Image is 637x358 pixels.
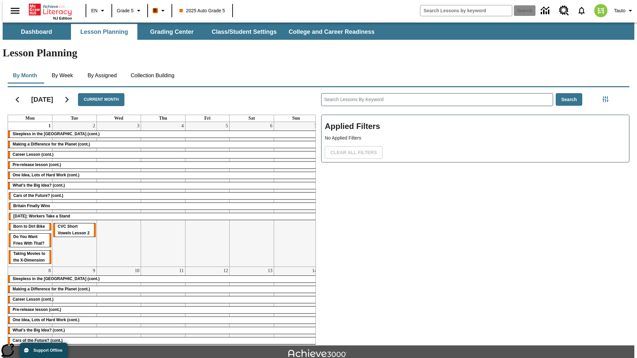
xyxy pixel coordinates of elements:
[8,267,52,347] td: September 8, 2025
[611,5,637,17] button: Profile/Settings
[573,2,590,19] a: Notifications
[8,276,318,282] div: Sleepless in the Animal Kingdom (cont.)
[13,297,53,302] span: Career Lesson (cont.)
[8,172,318,179] div: One Idea, Lots of Hard Work (cont.)
[321,93,553,106] input: Search Lessons By Keyword
[9,251,51,264] div: Taking Movies to the X-Dimension
[158,115,169,122] a: Thursday
[141,267,185,347] td: September 11, 2025
[13,338,63,343] span: Cars of the Future? (cont.)
[8,286,318,293] div: Making a Difference for the Planet (cont.)
[599,92,612,106] button: Filters Side menu
[9,223,51,230] div: Born to Dirt Bike
[91,7,98,14] span: EN
[180,122,185,130] a: September 4, 2025
[325,118,626,135] h2: Applied Filters
[13,183,65,188] span: What's the Big Idea? (cont.)
[222,267,229,275] a: September 12, 2025
[13,173,79,177] span: One Idea, Lots of Hard Work (cont.)
[46,68,79,84] button: By Week
[47,267,52,275] a: September 8, 2025
[24,115,36,122] a: Monday
[266,267,274,275] a: September 13, 2025
[8,131,318,138] div: Sleepless in the Animal Kingdom (cont.)
[13,204,50,208] span: Britain Finally Wins
[291,115,301,122] a: Sunday
[8,162,318,168] div: Pre-release lesson (cont.)
[3,23,634,40] div: SubNavbar
[2,85,316,345] div: Calendar
[8,327,318,334] div: What's the Big Idea? (cont.)
[13,234,44,246] span: Do You Want Fries With That?
[78,93,124,106] button: Current Month
[420,5,512,16] input: search field
[31,95,53,103] h2: [DATE]
[82,68,122,84] button: By Assigned
[8,307,318,313] div: Pre-release lesson (cont.)
[113,115,124,122] a: Wednesday
[69,115,79,122] a: Tuesday
[13,251,45,263] span: Taking Movies to the X-Dimension
[34,348,62,353] span: Support Offline
[203,115,212,122] a: Friday
[274,122,318,267] td: September 7, 2025
[5,1,25,21] button: Open side menu
[13,214,70,218] span: Labor Day: Workers Take a Stand
[114,5,145,17] button: Grade: Grade 5, Select a grade
[3,47,634,59] h1: Lesson Planning
[179,7,225,14] span: 2025 Auto Grade 5
[556,93,583,106] button: Search
[53,16,72,20] span: NJ Edition
[9,193,318,199] div: Cars of the Future? (cont.)
[206,24,282,40] button: Class/Student Settings
[13,276,100,281] span: Sleepless in the Animal Kingdom (cont.)
[537,2,555,20] a: Data Center
[3,24,70,40] button: Dashboard
[139,24,205,40] button: Grading Center
[8,122,52,267] td: September 1, 2025
[13,318,79,322] span: One Idea, Lots of Hard Work (cont.)
[8,317,318,324] div: One Idea, Lots of Hard Work (cont.)
[150,5,170,17] button: Boost Class color is orange. Change class color
[13,152,53,157] span: Career Lesson (cont.)
[47,122,52,130] a: September 1, 2025
[590,2,611,19] button: Select a new avatar
[185,122,230,267] td: September 5, 2025
[321,115,629,162] div: Applied Filters
[52,122,97,267] td: September 2, 2025
[13,224,45,229] span: Born to Dirt Bike
[230,122,274,267] td: September 6, 2025
[141,122,185,267] td: September 4, 2025
[3,24,381,40] div: SubNavbar
[20,343,68,358] button: Support Offline
[9,213,318,220] div: Labor Day: Workers Take a Stand
[136,122,141,130] a: September 3, 2025
[9,203,318,209] div: Britain Finally Wins
[325,135,626,142] p: No Applied Filters
[97,122,141,267] td: September 3, 2025
[8,68,42,84] button: By Month
[9,91,26,108] button: Previous
[13,132,100,136] span: Sleepless in the Animal Kingdom (cont.)
[58,224,90,235] span: CVC Short Vowels Lesson 2
[316,85,629,345] div: Search
[53,223,96,237] div: CVC Short Vowels Lesson 2
[224,122,229,130] a: September 5, 2025
[594,4,607,17] img: avatar image
[8,296,318,303] div: Career Lesson (cont.)
[13,162,61,167] span: Pre-release lesson (cont.)
[8,337,318,344] div: Cars of the Future? (cont.)
[178,267,185,275] a: September 11, 2025
[92,122,97,130] a: September 2, 2025
[117,7,134,14] span: Grade 5
[13,307,61,312] span: Pre-release lesson (cont.)
[154,6,157,15] span: B
[9,234,51,247] div: Do You Want Fries With That?
[8,151,318,158] div: Career Lesson (cont.)
[283,24,380,40] button: College and Career Readiness
[269,122,274,130] a: September 6, 2025
[125,68,180,84] button: Collection Building
[185,267,230,347] td: September 12, 2025
[311,267,318,275] a: September 14, 2025
[13,142,90,147] span: Making a Difference for the Planet (cont.)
